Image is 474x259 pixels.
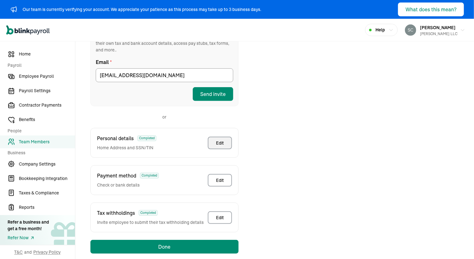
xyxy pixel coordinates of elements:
[19,87,75,94] span: Payroll Settings
[19,161,75,167] span: Company Settings
[19,102,75,108] span: Contractor Payments
[14,249,23,255] span: T&C
[19,73,75,80] span: Employee Payroll
[163,114,167,120] p: or
[19,51,75,57] span: Home
[97,172,136,179] span: Payment method
[19,190,75,196] span: Taxes & Compliance
[96,68,233,82] input: Email
[193,87,233,101] button: Send invite
[19,139,75,145] span: Team Members
[139,210,158,216] span: Completed
[34,249,61,255] span: Privacy Policy
[420,25,455,30] span: [PERSON_NAME]
[96,58,233,66] label: Email
[406,6,456,13] div: What does this mean?
[8,150,71,156] span: Business
[208,211,232,224] button: Edit
[140,173,159,178] span: Completed
[97,145,156,151] span: Home Address and SSN/TIN
[6,21,50,39] nav: Global
[8,62,71,69] span: Payroll
[375,27,385,33] span: Help
[216,214,224,221] div: Edit
[96,34,233,53] span: Invite [PERSON_NAME] to their employee portal where they can add their own tax and bank account d...
[208,137,232,149] button: Edit
[398,3,464,16] button: What does this mean?
[420,31,458,37] div: [PERSON_NAME] LLC
[216,140,224,146] div: Edit
[90,240,239,254] button: Done
[97,182,159,188] span: Check or bank details
[97,135,134,142] span: Personal details
[8,235,49,241] a: Refer Now
[97,209,135,217] span: Tax withholdings
[216,177,224,183] div: Edit
[19,204,75,211] span: Reports
[97,219,204,226] span: Invite employee to submit their tax withholding details
[365,24,398,36] button: Help
[159,243,171,251] div: Done
[137,135,156,141] span: Completed
[200,90,226,98] div: Send invite
[8,128,71,134] span: People
[443,229,474,259] iframe: Chat Widget
[19,175,75,182] span: Bookkeeping Integration
[8,219,49,232] div: Refer a business and get a free month!
[23,6,261,13] div: Our team is currently verifying your account. We appreciate your patience as this process may tak...
[208,174,232,187] button: Edit
[402,22,468,38] button: [PERSON_NAME][PERSON_NAME] LLC
[19,116,75,123] span: Benefits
